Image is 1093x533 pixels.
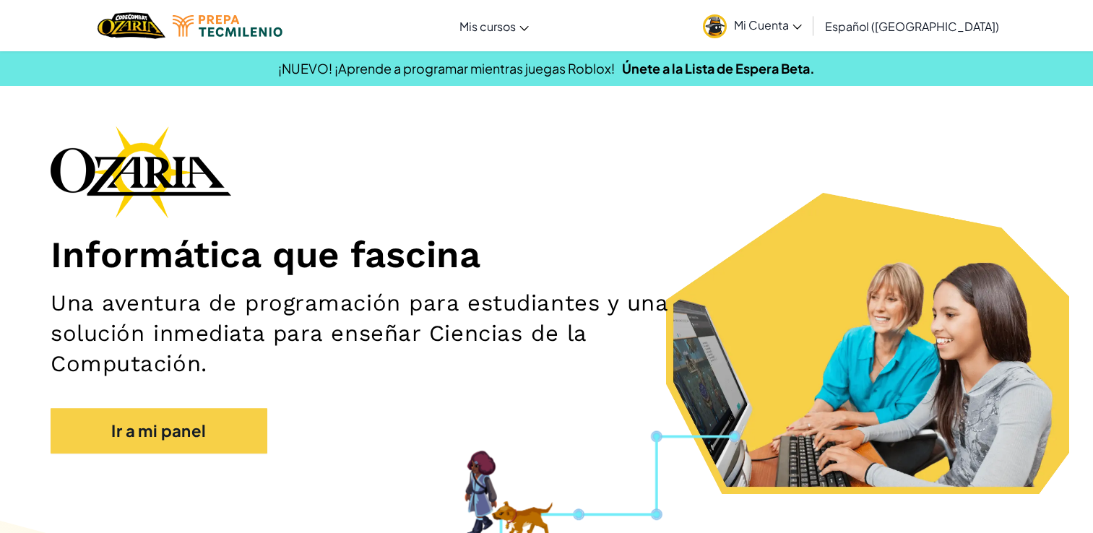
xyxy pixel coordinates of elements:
[622,60,815,77] a: Únete a la Lista de Espera Beta.
[696,3,809,48] a: Mi Cuenta
[98,11,165,40] img: Home
[51,233,1042,277] h1: Informática que fascina
[818,6,1006,45] a: Español ([GEOGRAPHIC_DATA])
[459,19,516,34] span: Mis cursos
[703,14,727,38] img: avatar
[98,11,165,40] a: Ozaria by CodeCombat logo
[173,15,282,37] img: Tecmilenio logo
[51,288,715,379] h2: Una aventura de programación para estudiantes y una solución inmediata para enseñar Ciencias de l...
[825,19,999,34] span: Español ([GEOGRAPHIC_DATA])
[51,408,267,454] a: Ir a mi panel
[51,126,231,218] img: Ozaria branding logo
[452,6,536,45] a: Mis cursos
[734,17,802,32] span: Mi Cuenta
[278,60,615,77] span: ¡NUEVO! ¡Aprende a programar mientras juegas Roblox!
